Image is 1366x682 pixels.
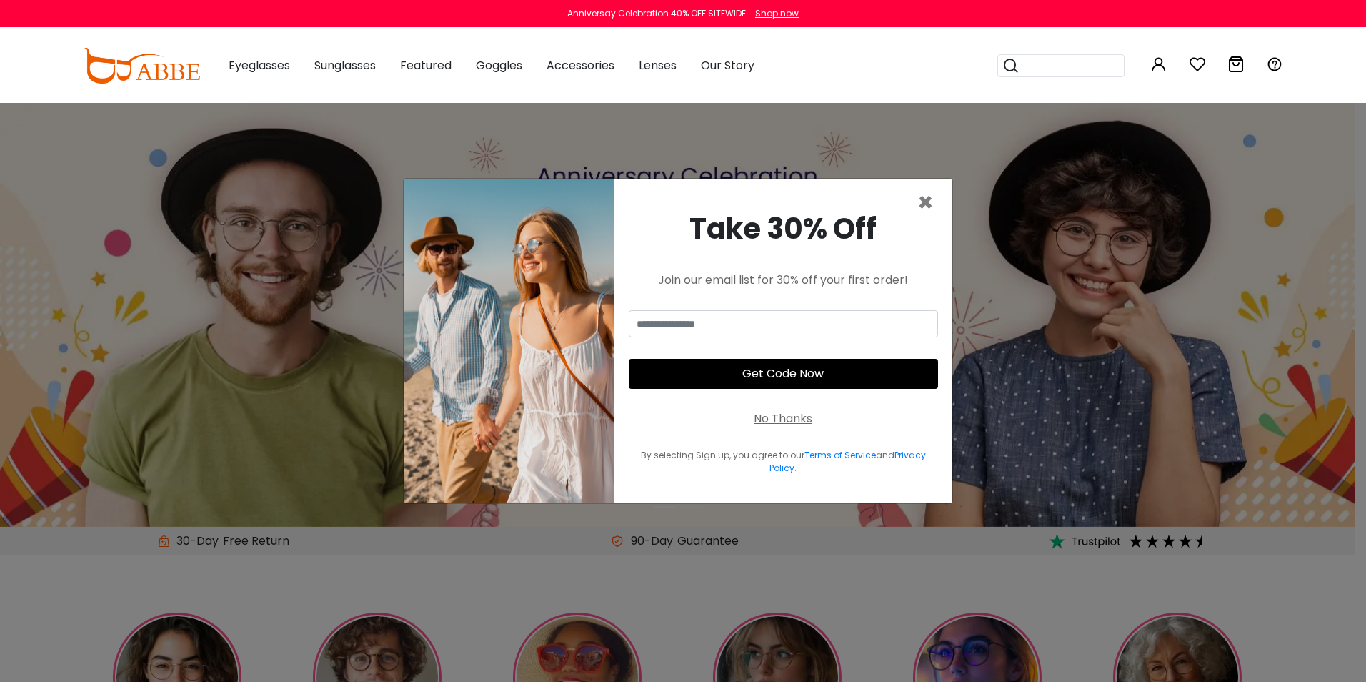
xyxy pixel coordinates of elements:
button: Close [917,190,934,216]
div: Join our email list for 30% off your first order! [629,272,938,289]
span: Eyeglasses [229,57,290,74]
div: Take 30% Off [629,207,938,250]
span: Goggles [476,57,522,74]
span: Featured [400,57,452,74]
a: Shop now [748,7,799,19]
a: Terms of Service [804,449,876,461]
span: Sunglasses [314,57,376,74]
div: No Thanks [754,410,812,428]
a: Privacy Policy [769,449,926,474]
span: × [917,184,934,221]
div: Anniversay Celebration 40% OFF SITEWIDE [567,7,746,20]
img: welcome [404,179,614,503]
div: By selecting Sign up, you agree to our and . [629,449,938,475]
span: Our Story [701,57,754,74]
img: abbeglasses.com [83,48,200,84]
span: Lenses [639,57,677,74]
span: Accessories [547,57,614,74]
div: Shop now [755,7,799,20]
button: Get Code Now [629,359,938,389]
